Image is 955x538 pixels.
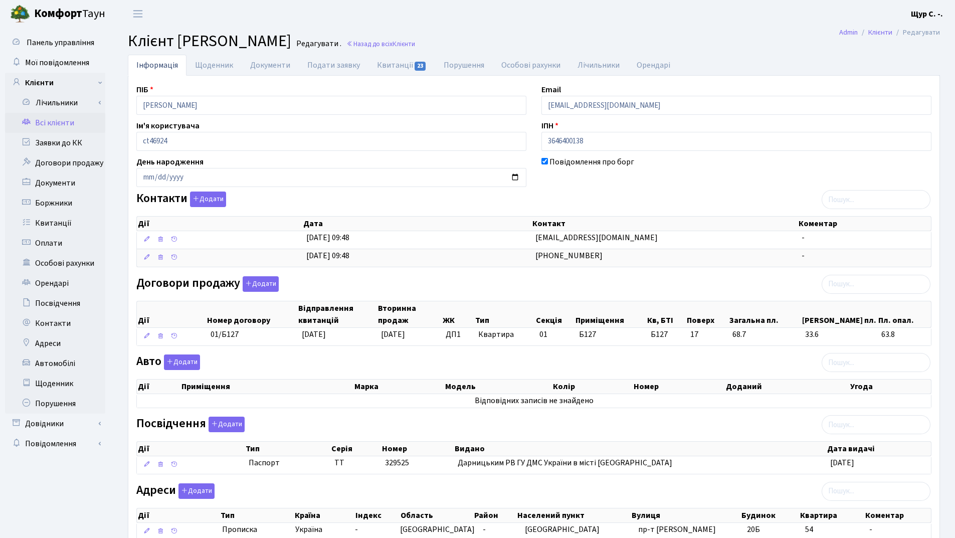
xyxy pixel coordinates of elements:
label: Повідомлення про борг [549,156,634,168]
th: Секція [535,301,575,327]
label: Ім'я користувача [136,120,200,132]
th: Модель [444,380,551,394]
b: Щур С. -. [911,9,943,20]
label: ІПН [541,120,558,132]
th: Кв, БТІ [646,301,686,327]
th: Дії [137,301,206,327]
th: Будинок [740,508,800,522]
a: Подати заявку [299,55,368,76]
th: Колір [552,380,633,394]
button: Адреси [178,483,215,499]
span: [DATE] [381,329,405,340]
span: Квартира [478,329,531,340]
span: 01/Б127 [211,329,239,340]
th: Видано [454,442,826,456]
span: [DATE] [302,329,326,340]
label: ПІБ [136,84,153,96]
span: 01 [539,329,547,340]
a: Порушення [5,394,105,414]
th: Дії [137,442,245,456]
th: Номер [633,380,725,394]
th: Серія [330,442,381,456]
span: [GEOGRAPHIC_DATA] [400,524,475,535]
a: Документи [242,55,299,76]
span: 68.7 [732,329,797,340]
span: 23 [415,62,426,71]
span: Клієнти [393,39,415,49]
span: ДП1 [446,329,470,340]
input: Пошук... [822,275,930,294]
span: Таун [34,6,105,23]
th: Дії [137,217,302,231]
th: Контакт [531,217,797,231]
span: [DATE] 09:48 [306,232,349,243]
a: Особові рахунки [5,253,105,273]
a: Мої повідомлення [5,53,105,73]
a: Назад до всіхКлієнти [346,39,415,49]
input: Пошук... [822,415,930,434]
span: Паспорт [249,457,326,469]
th: ЖК [442,301,474,327]
a: Документи [5,173,105,193]
a: Щур С. -. [911,8,943,20]
button: Контакти [190,192,226,207]
img: logo.png [10,4,30,24]
a: Клієнти [868,27,892,38]
label: Посвідчення [136,417,245,432]
li: Редагувати [892,27,940,38]
th: Номер договору [206,301,297,327]
label: Договори продажу [136,276,279,292]
th: Квартира [799,508,864,522]
a: Орендарі [5,273,105,293]
a: Порушення [435,55,493,76]
a: Щоденник [186,55,242,76]
a: Квитанції [368,55,435,76]
th: Марка [353,380,444,394]
a: Посвідчення [5,293,105,313]
th: Тип [245,442,330,456]
span: Б127 [651,329,682,340]
a: Оплати [5,233,105,253]
a: Додати [176,481,215,499]
th: Відправлення квитанцій [297,301,377,327]
button: Посвідчення [209,417,245,432]
label: Email [541,84,561,96]
a: Лічильники [12,93,105,113]
th: Тип [220,508,294,522]
th: Приміщення [575,301,647,327]
th: Номер [381,442,454,456]
a: Клієнти [5,73,105,93]
th: [PERSON_NAME] пл. [801,301,877,327]
a: Додати [240,274,279,292]
b: Комфорт [34,6,82,22]
span: [PHONE_NUMBER] [535,250,603,261]
th: Дії [137,508,220,522]
input: Пошук... [822,353,930,372]
th: Населений пункт [516,508,631,522]
span: пр-т [PERSON_NAME] [638,524,716,535]
a: Особові рахунки [493,55,569,76]
a: Боржники [5,193,105,213]
span: Мої повідомлення [25,57,89,68]
span: 20Б [747,524,760,535]
span: - [802,232,805,243]
th: Вулиця [631,508,740,522]
a: Додати [187,190,226,208]
th: Країна [294,508,354,522]
span: 54 [805,524,813,535]
span: Прописка [222,524,257,535]
span: Б127 [579,329,596,340]
th: Область [400,508,473,522]
td: Відповідних записів не знайдено [137,394,931,408]
span: - [869,524,872,535]
a: Щоденник [5,374,105,394]
input: Пошук... [822,482,930,501]
a: Інформація [128,55,186,76]
th: Дії [137,380,180,394]
span: 33.6 [805,329,873,340]
nav: breadcrumb [824,22,955,43]
th: Дата [302,217,531,231]
span: ТТ [334,457,344,468]
th: Поверх [686,301,728,327]
th: Приміщення [180,380,354,394]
